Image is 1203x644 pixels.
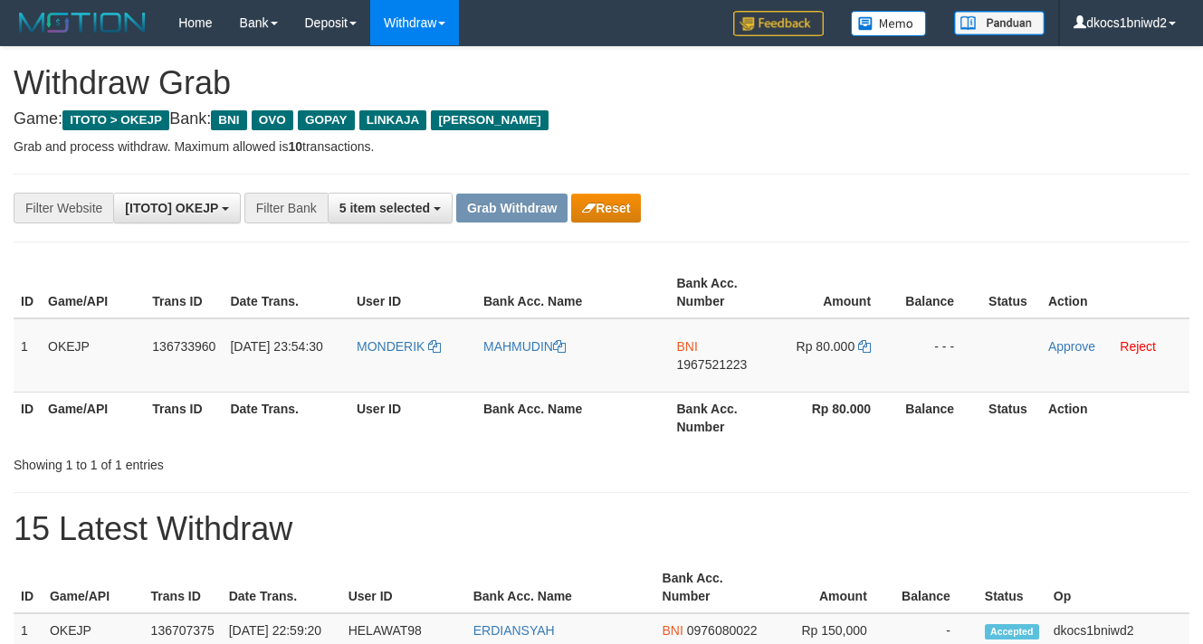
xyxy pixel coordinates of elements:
th: Status [981,392,1041,443]
h1: 15 Latest Withdraw [14,511,1189,547]
th: Rp 80.000 [774,392,898,443]
img: panduan.png [954,11,1045,35]
th: Bank Acc. Number [655,562,774,613]
th: Trans ID [145,267,223,318]
span: Rp 80.000 [797,339,855,354]
span: OVO [252,110,293,130]
th: Date Trans. [223,392,349,443]
th: Game/API [41,267,145,318]
span: MONDERIK [357,339,425,354]
a: MAHMUDIN [483,339,566,354]
span: BNI [676,339,697,354]
span: BNI [211,110,246,130]
th: Amount [774,267,898,318]
span: 136733960 [152,339,215,354]
th: Game/API [43,562,144,613]
th: Balance [894,562,978,613]
span: Copy 0976080022 to clipboard [687,623,758,638]
div: Filter Bank [244,193,328,223]
th: Bank Acc. Name [466,562,655,613]
th: Bank Acc. Name [476,392,670,443]
th: Status [981,267,1041,318]
th: ID [14,267,41,318]
th: User ID [349,392,476,443]
a: ERDIANSYAH [473,623,555,638]
th: User ID [349,267,476,318]
span: ITOTO > OKEJP [62,110,169,130]
td: 1 [14,318,41,393]
span: Copy 1967521223 to clipboard [676,357,747,372]
th: Trans ID [144,562,222,613]
a: Copy 80000 to clipboard [858,339,871,354]
th: Trans ID [145,392,223,443]
div: Showing 1 to 1 of 1 entries [14,449,488,474]
button: [ITOTO] OKEJP [113,193,241,223]
th: Op [1046,562,1189,613]
th: Balance [898,392,981,443]
strong: 10 [288,139,302,154]
img: Button%20Memo.svg [851,11,927,36]
div: Filter Website [14,193,113,223]
th: Bank Acc. Number [669,392,774,443]
th: User ID [341,562,466,613]
th: Game/API [41,392,145,443]
h4: Game: Bank: [14,110,1189,128]
td: - - - [898,318,981,393]
button: Grab Withdraw [456,194,568,223]
th: Bank Acc. Name [476,267,670,318]
span: LINKAJA [359,110,427,130]
img: Feedback.jpg [733,11,824,36]
a: Approve [1048,339,1095,354]
span: BNI [663,623,683,638]
span: [PERSON_NAME] [431,110,548,130]
th: Action [1041,267,1189,318]
span: [ITOTO] OKEJP [125,201,218,215]
button: 5 item selected [328,193,453,223]
th: Bank Acc. Number [669,267,774,318]
span: 5 item selected [339,201,430,215]
a: MONDERIK [357,339,441,354]
p: Grab and process withdraw. Maximum allowed is transactions. [14,137,1189,156]
span: [DATE] 23:54:30 [230,339,322,354]
img: MOTION_logo.png [14,9,151,36]
th: ID [14,562,43,613]
a: Reject [1120,339,1156,354]
th: Action [1041,392,1189,443]
th: Balance [898,267,981,318]
h1: Withdraw Grab [14,65,1189,101]
th: Date Trans. [223,267,349,318]
th: ID [14,392,41,443]
span: Accepted [985,624,1039,639]
th: Amount [774,562,894,613]
td: OKEJP [41,318,145,393]
th: Date Trans. [222,562,341,613]
span: GOPAY [298,110,355,130]
th: Status [978,562,1046,613]
button: Reset [571,194,641,223]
